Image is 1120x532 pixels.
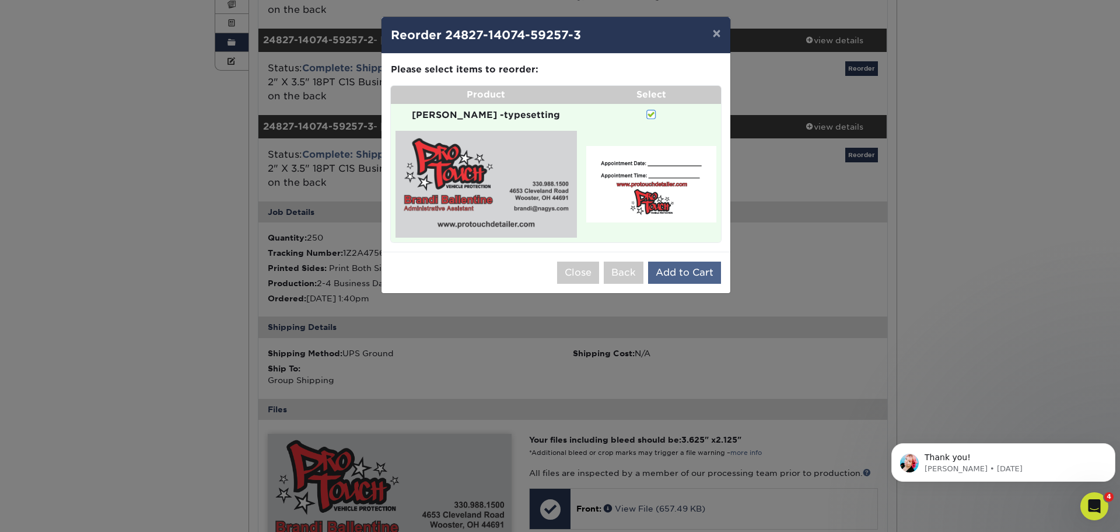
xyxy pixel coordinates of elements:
span: 4 [1104,492,1114,502]
strong: [PERSON_NAME] -typesetting [412,109,560,120]
button: Back [604,262,643,284]
button: Add to Cart [648,262,721,284]
strong: Select [636,89,666,100]
button: Close [557,262,599,284]
iframe: Intercom notifications message [887,419,1120,500]
iframe: Intercom live chat [1080,492,1108,520]
img: primo-4580-66d1d680b2003 [395,131,577,238]
h4: Reorder 24827-14074-59257-3 [391,26,721,44]
img: primo-7088-66d1d680b5c70 [586,146,716,222]
strong: Please select items to reorder: [391,64,538,75]
strong: Product [467,89,505,100]
button: × [703,17,730,50]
